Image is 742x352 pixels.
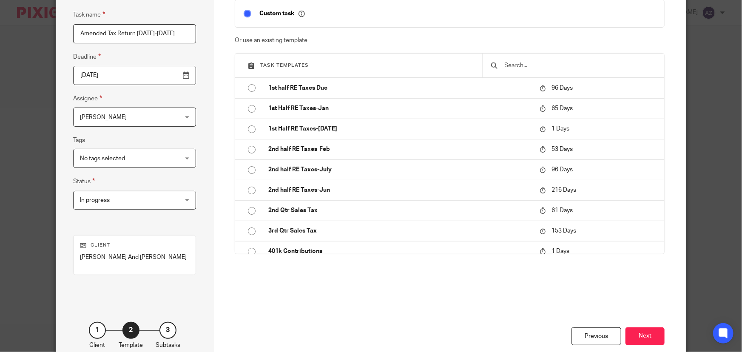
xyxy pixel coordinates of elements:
[268,227,531,235] p: 3rd Qtr Sales Tax
[552,248,569,254] span: 1 Days
[552,228,576,234] span: 153 Days
[156,341,180,349] p: Subtasks
[89,322,106,339] div: 1
[73,94,102,103] label: Assignee
[260,63,309,68] span: Task templates
[552,126,569,132] span: 1 Days
[268,186,531,194] p: 2nd half RE Taxes-Jun
[80,253,189,261] p: [PERSON_NAME] And [PERSON_NAME]
[268,165,531,174] p: 2nd half RE Taxes-July
[159,322,176,339] div: 3
[80,242,189,249] p: Client
[73,136,85,145] label: Tags
[73,66,196,85] input: Use the arrow keys to pick a date
[552,105,573,111] span: 65 Days
[73,52,101,62] label: Deadline
[268,247,531,255] p: 401k Contributions
[119,341,143,349] p: Template
[235,36,665,45] p: Or use an existing template
[268,125,531,133] p: 1st Half RE Taxes-[DATE]
[90,341,105,349] p: Client
[80,197,110,203] span: In progress
[80,114,127,120] span: [PERSON_NAME]
[73,24,196,43] input: Task name
[625,327,665,346] button: Next
[73,176,95,186] label: Status
[268,104,531,113] p: 1st Half RE Taxes-Jan
[122,322,139,339] div: 2
[80,156,125,162] span: No tags selected
[268,206,531,215] p: 2nd Qtr Sales Tax
[268,84,531,92] p: 1st half RE Taxes Due
[268,145,531,153] p: 2nd half RE Taxes-Feb
[73,10,105,20] label: Task name
[552,167,573,173] span: 96 Days
[552,85,573,91] span: 96 Days
[504,61,656,70] input: Search...
[552,207,573,213] span: 61 Days
[571,327,621,346] div: Previous
[259,10,305,17] p: Custom task
[552,146,573,152] span: 53 Days
[552,187,576,193] span: 216 Days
